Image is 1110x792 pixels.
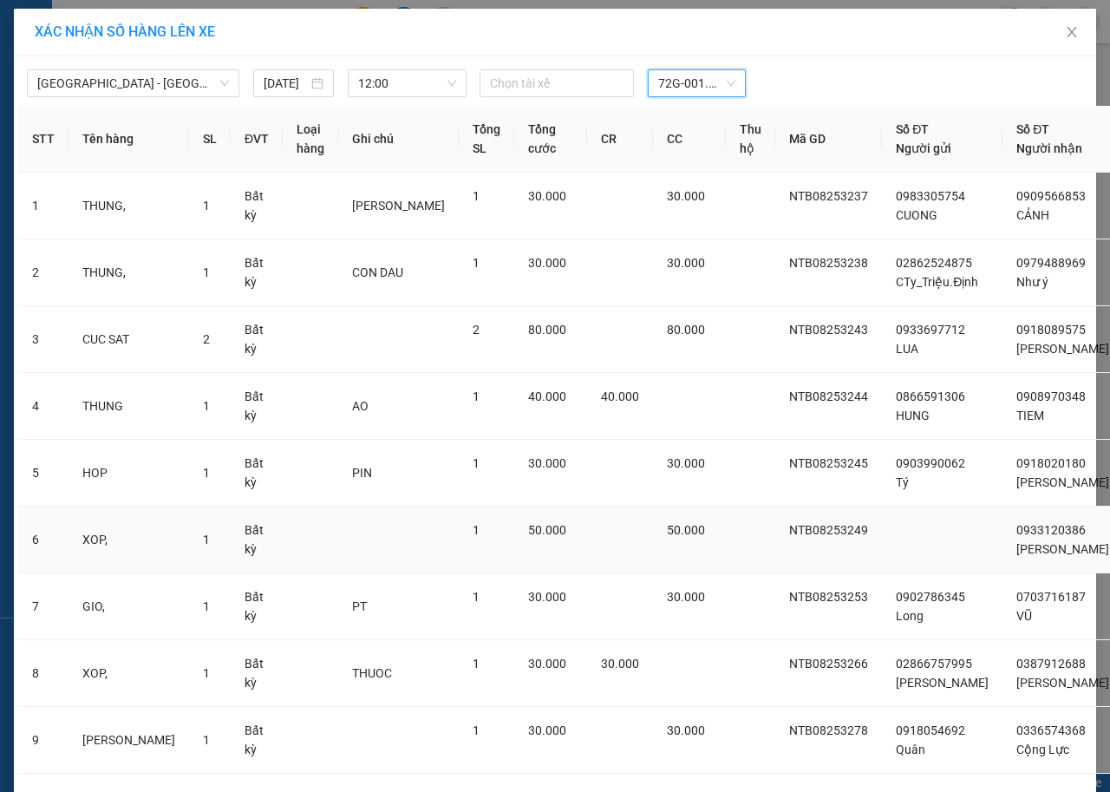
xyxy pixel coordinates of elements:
[231,507,283,573] td: Bất kỳ
[789,323,868,337] span: NTB08253243
[1016,256,1086,270] span: 0979488969
[473,189,480,203] span: 1
[231,173,283,239] td: Bất kỳ
[896,590,965,604] span: 0902786345
[896,475,909,489] span: Tý
[203,332,210,346] span: 2
[69,707,189,774] td: [PERSON_NAME]
[1016,657,1086,671] span: 0387912688
[514,106,587,173] th: Tổng cước
[1016,723,1086,737] span: 0336574368
[163,95,177,114] span: C :
[1016,542,1109,556] span: [PERSON_NAME]
[789,590,868,604] span: NTB08253253
[896,676,989,690] span: [PERSON_NAME]
[231,106,283,173] th: ĐVT
[601,657,639,671] span: 30.000
[18,106,69,173] th: STT
[1016,323,1086,337] span: 0918089575
[896,456,965,470] span: 0903990062
[667,590,705,604] span: 30.000
[352,265,403,279] span: CON DAU
[896,743,925,756] span: Quân
[896,141,951,155] span: Người gửi
[18,507,69,573] td: 6
[231,707,283,774] td: Bất kỳ
[231,573,283,640] td: Bất kỳ
[528,523,566,537] span: 50.000
[166,56,287,81] div: 0918138196
[896,189,965,203] span: 0983305754
[528,590,566,604] span: 30.000
[896,256,972,270] span: 02862524875
[203,733,210,747] span: 1
[528,256,566,270] span: 30.000
[1016,208,1049,222] span: CẢNH
[1016,523,1086,537] span: 0933120386
[69,573,189,640] td: GIO,
[35,23,215,40] span: XÁC NHẬN SỐ HÀNG LÊN XE
[1016,475,1109,489] span: [PERSON_NAME]
[726,106,775,173] th: Thu hộ
[15,16,42,35] span: Gửi:
[528,389,566,403] span: 40.000
[283,106,338,173] th: Loại hàng
[1065,25,1079,39] span: close
[18,573,69,640] td: 7
[473,523,480,537] span: 1
[473,657,480,671] span: 1
[352,399,369,413] span: AO
[15,126,287,147] div: Tên hàng: hop, ( : 1 )
[69,507,189,573] td: XOP,
[1016,189,1086,203] span: 0909566853
[473,323,480,337] span: 2
[69,106,189,173] th: Tên hàng
[601,389,639,403] span: 40.000
[189,106,231,173] th: SL
[18,239,69,306] td: 2
[152,124,175,148] span: SL
[69,640,189,707] td: XOP,
[18,640,69,707] td: 8
[789,389,868,403] span: NTB08253244
[473,256,480,270] span: 1
[231,239,283,306] td: Bất kỳ
[528,189,566,203] span: 30.000
[352,466,372,480] span: PIN
[896,657,972,671] span: 02866757995
[1016,122,1049,136] span: Số ĐT
[69,239,189,306] td: THUNG,
[528,657,566,671] span: 30.000
[69,440,189,507] td: HOP
[231,640,283,707] td: Bất kỳ
[352,199,445,213] span: [PERSON_NAME]
[203,599,210,613] span: 1
[473,590,480,604] span: 1
[667,256,705,270] span: 30.000
[1016,342,1109,356] span: [PERSON_NAME]
[1016,743,1069,756] span: Cộng Lực
[473,389,480,403] span: 1
[166,36,287,56] div: Hải
[667,189,705,203] span: 30.000
[166,16,207,35] span: Nhận:
[653,106,726,173] th: CC
[37,70,229,96] span: Sài Gòn - Bà Rịa (Hàng Hoá)
[896,723,965,737] span: 0918054692
[1016,275,1048,289] span: Như ý
[231,373,283,440] td: Bất kỳ
[15,36,153,56] div: [PERSON_NAME]
[163,91,289,115] div: 30.000
[69,306,189,373] td: CUC SAT
[775,106,882,173] th: Mã GD
[18,440,69,507] td: 5
[231,306,283,373] td: Bất kỳ
[667,456,705,470] span: 30.000
[352,666,392,680] span: THUOC
[667,323,705,337] span: 80.000
[1016,389,1086,403] span: 0908970348
[203,666,210,680] span: 1
[15,15,153,36] div: 44 NTB
[658,70,735,96] span: 72G-001.79
[789,189,868,203] span: NTB08253237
